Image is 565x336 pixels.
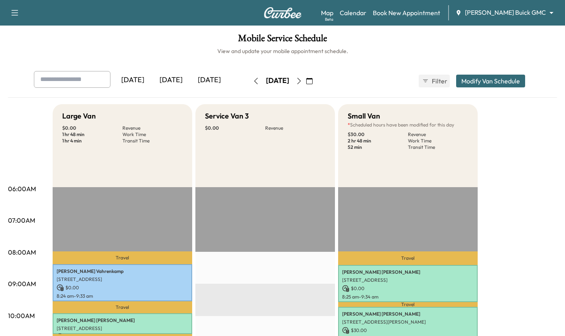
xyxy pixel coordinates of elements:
[57,276,188,283] p: [STREET_ADDRESS]
[62,131,122,138] p: 1 hr 48 min
[340,8,366,18] a: Calendar
[62,138,122,144] p: 1 hr 4 min
[8,247,36,257] p: 08:00AM
[8,47,557,55] h6: View and update your mobile appointment schedule.
[264,7,302,18] img: Curbee Logo
[122,125,183,131] p: Revenue
[57,284,188,291] p: $ 0.00
[190,71,228,89] div: [DATE]
[342,319,474,325] p: [STREET_ADDRESS][PERSON_NAME]
[62,125,122,131] p: $ 0.00
[342,269,474,275] p: [PERSON_NAME] [PERSON_NAME]
[8,279,36,289] p: 09:00AM
[348,111,380,122] h5: Small Van
[53,251,192,264] p: Travel
[408,144,468,150] p: Transit Time
[205,111,249,122] h5: Service Van 3
[348,131,408,138] p: $ 30.00
[408,131,468,138] p: Revenue
[465,8,546,17] span: [PERSON_NAME] Buick GMC
[325,16,333,22] div: Beta
[57,325,188,332] p: [STREET_ADDRESS]
[205,125,265,131] p: $ 0.00
[342,294,474,300] p: 8:25 am - 9:34 am
[419,75,450,87] button: Filter
[456,75,525,87] button: Modify Van Schedule
[373,8,440,18] a: Book New Appointment
[57,293,188,299] p: 8:24 am - 9:33 am
[114,71,152,89] div: [DATE]
[408,138,468,144] p: Work Time
[122,131,183,138] p: Work Time
[321,8,333,18] a: MapBeta
[338,302,478,307] p: Travel
[152,71,190,89] div: [DATE]
[57,317,188,324] p: [PERSON_NAME] [PERSON_NAME]
[348,122,468,128] p: Scheduled hours have been modified for this day
[342,327,474,334] p: $ 30.00
[8,184,36,194] p: 06:00AM
[266,76,289,86] div: [DATE]
[342,277,474,283] p: [STREET_ADDRESS]
[348,144,408,150] p: 52 min
[8,215,35,225] p: 07:00AM
[348,138,408,144] p: 2 hr 48 min
[122,138,183,144] p: Transit Time
[62,111,96,122] h5: Large Van
[8,311,35,320] p: 10:00AM
[338,251,478,265] p: Travel
[53,301,192,313] p: Travel
[57,268,188,275] p: [PERSON_NAME] Vahrenkamp
[342,285,474,292] p: $ 0.00
[265,125,325,131] p: Revenue
[432,76,446,86] span: Filter
[8,34,557,47] h1: Mobile Service Schedule
[342,311,474,317] p: [PERSON_NAME] [PERSON_NAME]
